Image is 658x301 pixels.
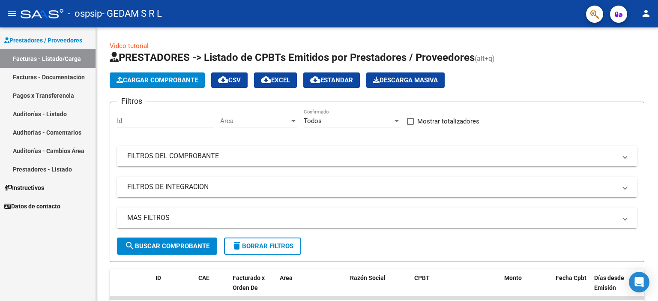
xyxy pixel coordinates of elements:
[629,272,649,292] div: Open Intercom Messenger
[117,177,637,197] mat-expansion-panel-header: FILTROS DE INTEGRACION
[117,146,637,166] mat-expansion-panel-header: FILTROS DEL COMPROBANTE
[310,75,320,85] mat-icon: cloud_download
[211,72,248,88] button: CSV
[218,76,241,84] span: CSV
[641,8,651,18] mat-icon: person
[310,76,353,84] span: Estandar
[4,183,44,193] span: Instructivos
[261,76,290,84] span: EXCEL
[7,8,17,18] mat-icon: menu
[366,72,445,88] app-download-masive: Descarga masiva de comprobantes (adjuntos)
[4,36,82,45] span: Prestadores / Proveedores
[366,72,445,88] button: Descarga Masiva
[4,202,60,211] span: Datos de contacto
[233,274,265,291] span: Facturado x Orden De
[220,117,290,125] span: Area
[102,4,162,23] span: - GEDAM S R L
[504,274,522,281] span: Monto
[125,242,209,250] span: Buscar Comprobante
[254,72,297,88] button: EXCEL
[110,72,205,88] button: Cargar Comprobante
[475,54,495,63] span: (alt+q)
[117,95,147,107] h3: Filtros
[127,213,616,223] mat-panel-title: MAS FILTROS
[232,241,242,251] mat-icon: delete
[304,117,322,125] span: Todos
[127,182,616,192] mat-panel-title: FILTROS DE INTEGRACION
[261,75,271,85] mat-icon: cloud_download
[110,42,149,50] a: Video tutorial
[232,242,293,250] span: Borrar Filtros
[127,151,616,161] mat-panel-title: FILTROS DEL COMPROBANTE
[417,116,479,126] span: Mostrar totalizadores
[303,72,360,88] button: Estandar
[224,238,301,255] button: Borrar Filtros
[68,4,102,23] span: - ospsip
[117,208,637,228] mat-expansion-panel-header: MAS FILTROS
[373,76,438,84] span: Descarga Masiva
[414,274,430,281] span: CPBT
[110,51,475,63] span: PRESTADORES -> Listado de CPBTs Emitidos por Prestadores / Proveedores
[198,274,209,281] span: CAE
[350,274,386,281] span: Razón Social
[156,274,161,281] span: ID
[218,75,228,85] mat-icon: cloud_download
[280,274,293,281] span: Area
[594,274,624,291] span: Días desde Emisión
[117,76,198,84] span: Cargar Comprobante
[556,274,586,281] span: Fecha Cpbt
[117,238,217,255] button: Buscar Comprobante
[125,241,135,251] mat-icon: search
